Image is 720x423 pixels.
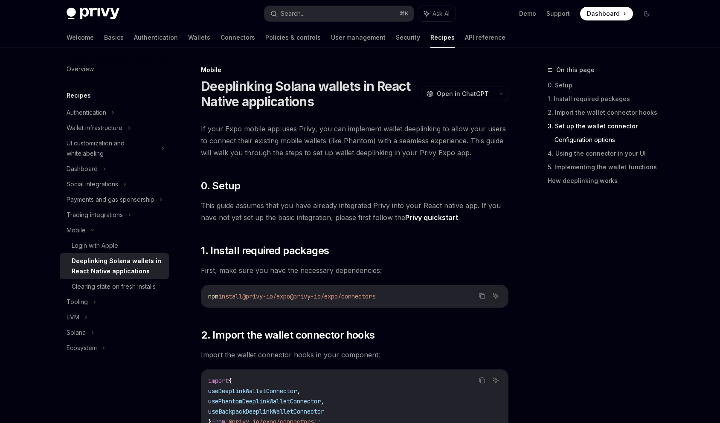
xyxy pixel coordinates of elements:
a: Login with Apple [60,238,169,253]
div: Dashboard [67,164,98,174]
a: Recipes [430,27,455,48]
span: 2. Import the wallet connector hooks [201,328,375,342]
div: Clearing state on fresh installs [72,281,156,292]
div: Tooling [67,297,88,307]
a: Configuration options [555,133,660,147]
button: Copy the contents from the code block [476,375,488,386]
span: First, make sure you have the necessary dependencies: [201,264,508,276]
span: @privy-io/expo [242,293,290,300]
span: { [229,377,232,385]
div: Social integrations [67,179,118,189]
button: Copy the contents from the code block [476,290,488,301]
button: Search...⌘K [264,6,414,21]
button: Ask AI [490,290,501,301]
div: Deeplinking Solana wallets in React Native applications [72,256,164,276]
span: useDeeplinkWalletConnector [208,387,297,395]
div: Authentication [67,107,106,118]
div: Wallet infrastructure [67,123,122,133]
span: import [208,377,229,385]
div: Trading integrations [67,210,123,220]
a: Dashboard [580,7,633,20]
div: Ecosystem [67,343,97,353]
button: Toggle dark mode [640,7,653,20]
div: Mobile [67,225,86,235]
div: EVM [67,312,79,322]
span: npm [208,293,218,300]
a: Clearing state on fresh installs [60,279,169,294]
button: Ask AI [490,375,501,386]
span: On this page [556,65,595,75]
button: Ask AI [418,6,456,21]
a: How deeplinking works [548,174,660,188]
span: , [297,387,300,395]
a: Welcome [67,27,94,48]
a: Security [396,27,420,48]
span: , [321,397,324,405]
span: This guide assumes that you have already integrated Privy into your React native app. If you have... [201,200,508,223]
button: Open in ChatGPT [421,87,494,101]
img: dark logo [67,8,119,20]
div: Payments and gas sponsorship [67,194,154,205]
div: Search... [281,9,305,19]
span: ⌘ K [400,10,409,17]
a: 0. Setup [548,78,660,92]
a: Deeplinking Solana wallets in React Native applications [60,253,169,279]
div: Login with Apple [72,240,118,251]
a: User management [331,27,386,48]
span: If your Expo mobile app uses Privy, you can implement wallet deeplinking to allow your users to c... [201,123,508,159]
a: Policies & controls [265,27,321,48]
span: Dashboard [587,9,620,18]
a: 4. Using the connector in your UI [548,147,660,160]
a: Support [546,9,570,18]
div: UI customization and whitelabeling [67,138,156,159]
a: Authentication [134,27,178,48]
a: Wallets [188,27,210,48]
a: 2. Import the wallet connector hooks [548,106,660,119]
a: 1. Install required packages [548,92,660,106]
a: Privy quickstart [405,213,458,222]
span: Open in ChatGPT [437,90,489,98]
span: usePhantomDeeplinkWalletConnector [208,397,321,405]
div: Overview [67,64,94,74]
span: install [218,293,242,300]
a: 3. Set up the wallet connector [548,119,660,133]
a: Basics [104,27,124,48]
div: Solana [67,327,86,338]
a: API reference [465,27,505,48]
a: Connectors [221,27,255,48]
span: useBackpackDeeplinkWalletConnector [208,408,324,415]
a: Demo [519,9,536,18]
span: Import the wallet connector hooks in your component: [201,349,508,361]
span: 1. Install required packages [201,244,329,258]
a: 5. Implementing the wallet functions [548,160,660,174]
h5: Recipes [67,90,91,101]
span: 0. Setup [201,179,240,193]
span: Ask AI [433,9,450,18]
a: Overview [60,61,169,77]
h1: Deeplinking Solana wallets in React Native applications [201,78,418,109]
div: Mobile [201,66,508,74]
span: @privy-io/expo/connectors [290,293,375,300]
